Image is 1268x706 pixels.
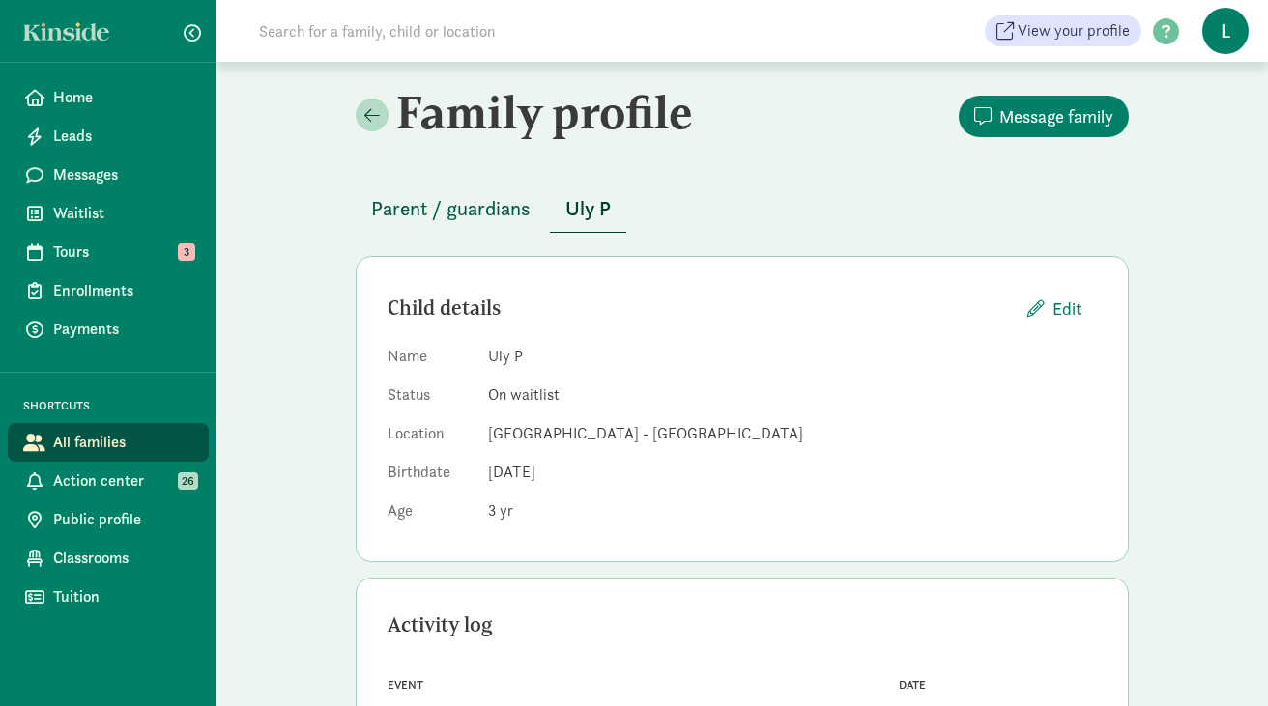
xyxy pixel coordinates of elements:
[1018,19,1130,42] span: View your profile
[488,462,535,482] span: [DATE]
[8,117,209,155] a: Leads
[388,609,1097,640] div: Activity log
[53,163,193,186] span: Messages
[959,96,1129,137] button: Message family
[53,240,193,264] span: Tours
[1012,288,1097,329] button: Edit
[356,185,546,232] button: Parent / guardians
[550,185,626,233] button: Uly P
[388,345,473,376] dt: Name
[8,194,209,233] a: Waitlist
[53,125,193,148] span: Leads
[178,243,195,261] span: 3
[53,431,193,454] span: All families
[388,422,473,453] dt: Location
[247,12,790,50] input: Search for a family, child or location
[53,508,193,531] span: Public profile
[53,202,193,225] span: Waitlist
[388,678,423,692] span: Event
[8,539,209,578] a: Classrooms
[985,15,1141,46] a: View your profile
[53,279,193,302] span: Enrollments
[8,310,209,349] a: Payments
[8,233,209,271] a: Tours 3
[371,193,531,224] span: Parent / guardians
[8,578,209,616] a: Tuition
[356,85,738,139] h2: Family profile
[388,383,473,414] dt: Status
[488,383,1097,407] dd: On waitlist
[488,345,1097,368] dd: Uly P
[53,318,193,341] span: Payments
[388,499,473,530] dt: Age
[53,547,193,570] span: Classrooms
[8,462,209,500] a: Action center 26
[1052,296,1081,322] span: Edit
[356,198,546,220] a: Parent / guardians
[388,293,1012,324] div: Child details
[8,500,209,539] a: Public profile
[488,500,513,521] span: 3
[53,86,193,109] span: Home
[53,469,193,493] span: Action center
[388,461,473,492] dt: Birthdate
[488,422,1097,445] dd: [GEOGRAPHIC_DATA] - [GEOGRAPHIC_DATA]
[8,271,209,310] a: Enrollments
[1171,613,1268,706] iframe: Chat Widget
[565,193,611,224] span: Uly P
[8,78,209,117] a: Home
[999,103,1113,129] span: Message family
[178,472,198,490] span: 26
[8,155,209,194] a: Messages
[53,585,193,608] span: Tuition
[8,423,209,462] a: All families
[550,198,626,220] a: Uly P
[899,678,926,692] span: Date
[1202,8,1249,54] span: L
